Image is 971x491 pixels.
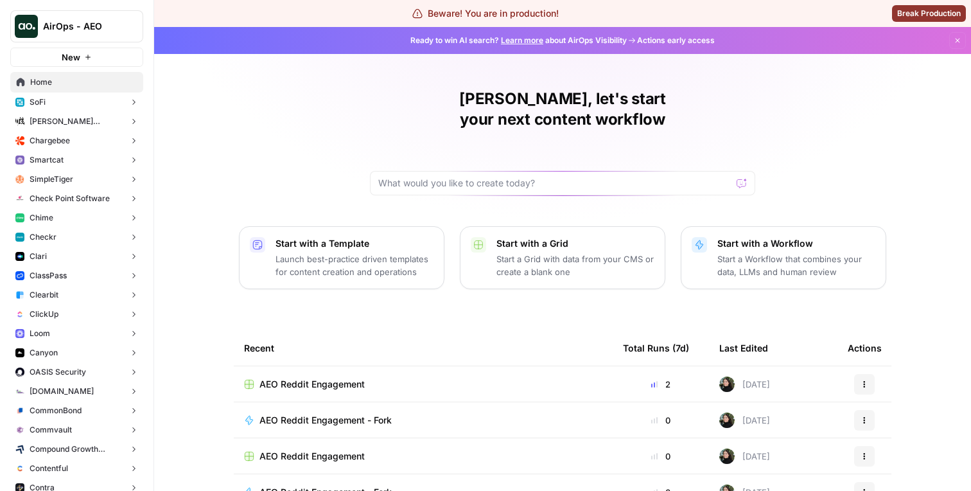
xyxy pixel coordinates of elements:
[10,343,143,362] button: Canyon
[10,228,143,247] button: Checkr
[15,233,24,242] img: 78cr82s63dt93a7yj2fue7fuqlci
[15,310,24,319] img: nyvnio03nchgsu99hj5luicuvesv
[244,378,602,391] a: AEO Reddit Engagement
[15,175,24,184] img: hlg0wqi1id4i6sbxkcpd2tyblcaw
[15,252,24,261] img: h6qlr8a97mop4asab8l5qtldq2wv
[244,330,602,366] div: Recent
[719,413,770,428] div: [DATE]
[15,15,38,38] img: AirOps - AEO Logo
[10,305,143,324] button: ClickUp
[244,414,602,427] a: AEO Reddit Engagement - Fork
[30,135,70,147] span: Chargebee
[30,154,64,166] span: Smartcat
[10,131,143,150] button: Chargebee
[623,450,699,463] div: 0
[10,48,143,67] button: New
[717,237,875,250] p: Start with a Workflow
[30,443,124,455] span: Compound Growth Marketing
[15,117,24,126] img: m87i3pytwzu9d7629hz0batfjj1p
[15,387,24,396] img: k09s5utkby11dt6rxf2w9zgb46r0
[30,76,137,88] span: Home
[15,271,24,280] img: z4c86av58qw027qbtb91h24iuhub
[30,116,124,127] span: [PERSON_NAME] [PERSON_NAME] at Work
[460,226,665,289] button: Start with a GridStart a Grid with data from your CMS or create a blank one
[10,189,143,208] button: Check Point Software
[276,237,433,250] p: Start with a Template
[681,226,886,289] button: Start with a WorkflowStart a Workflow that combines your data, LLMs and human review
[15,464,24,473] img: 2ud796hvc3gw7qwjscn75txc5abr
[30,328,50,339] span: Loom
[259,378,365,391] span: AEO Reddit Engagement
[15,425,24,434] img: xf6b4g7v9n1cfco8wpzm78dqnb6e
[259,450,365,463] span: AEO Reddit Engagement
[30,251,47,262] span: Clari
[501,35,543,45] a: Learn more
[15,329,24,338] img: wev6amecshr6l48lvue5fy0bkco1
[30,212,53,224] span: Chime
[10,93,143,112] button: SoFi
[15,194,24,203] img: gddfodh0ack4ddcgj10xzwv4nyos
[10,266,143,285] button: ClassPass
[412,7,559,20] div: Beware! You are in production!
[15,136,24,145] img: jkhkcar56nid5uw4tq7euxnuco2o
[378,177,731,190] input: What would you like to create today?
[719,330,768,366] div: Last Edited
[30,405,82,416] span: CommonBond
[719,377,770,392] div: [DATE]
[15,156,24,165] img: rkye1xl29jr3pw1t320t03wecljb
[30,308,58,320] span: ClickUp
[892,5,966,22] button: Break Production
[10,10,143,42] button: Workspace: AirOps - AEO
[10,150,143,170] button: Smartcat
[30,270,67,281] span: ClassPass
[623,378,699,391] div: 2
[62,51,80,64] span: New
[719,449,735,464] img: eoqc67reg7z2luvnwhy7wyvdqmsw
[15,445,24,454] img: kaevn8smg0ztd3bicv5o6c24vmo8
[719,449,770,464] div: [DATE]
[496,253,654,278] p: Start a Grid with data from your CMS or create a blank one
[719,377,735,392] img: eoqc67reg7z2luvnwhy7wyvdqmsw
[43,20,121,33] span: AirOps - AEO
[10,401,143,420] button: CommonBond
[410,35,627,46] span: Ready to win AI search? about AirOps Visibility
[15,406,24,415] img: glq0fklpdxbalhn7i6kvfbbvs11n
[239,226,444,289] button: Start with a TemplateLaunch best-practice driven templates for content creation and operations
[10,459,143,478] button: Contentful
[496,237,654,250] p: Start with a Grid
[719,413,735,428] img: eoqc67reg7z2luvnwhy7wyvdqmsw
[30,193,110,204] span: Check Point Software
[244,450,602,463] a: AEO Reddit Engagement
[30,366,86,378] span: OASIS Security
[10,420,143,440] button: Commvault
[623,330,689,366] div: Total Runs (7d)
[897,8,961,19] span: Break Production
[637,35,715,46] span: Actions early access
[10,247,143,266] button: Clari
[15,213,24,222] img: mhv33baw7plipcpp00rsngv1nu95
[10,72,143,93] a: Home
[30,463,68,474] span: Contentful
[10,382,143,401] button: [DOMAIN_NAME]
[15,368,24,377] img: red1k5sizbc2zfjdzds8kz0ky0wq
[30,231,57,243] span: Checkr
[10,362,143,382] button: OASIS Security
[10,324,143,343] button: Loom
[30,386,94,397] span: [DOMAIN_NAME]
[10,112,143,131] button: [PERSON_NAME] [PERSON_NAME] at Work
[15,98,24,107] img: apu0vsiwfa15xu8z64806eursjsk
[30,347,58,359] span: Canyon
[10,285,143,305] button: Clearbit
[30,96,46,108] span: SoFi
[30,289,58,301] span: Clearbit
[10,170,143,189] button: SimpleTiger
[30,174,73,185] span: SimpleTiger
[370,89,755,130] h1: [PERSON_NAME], let's start your next content workflow
[623,414,699,427] div: 0
[15,348,24,357] img: 0idox3onazaeuxox2jono9vm549w
[10,440,143,459] button: Compound Growth Marketing
[259,414,392,427] span: AEO Reddit Engagement - Fork
[848,330,882,366] div: Actions
[30,424,72,436] span: Commvault
[10,208,143,228] button: Chime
